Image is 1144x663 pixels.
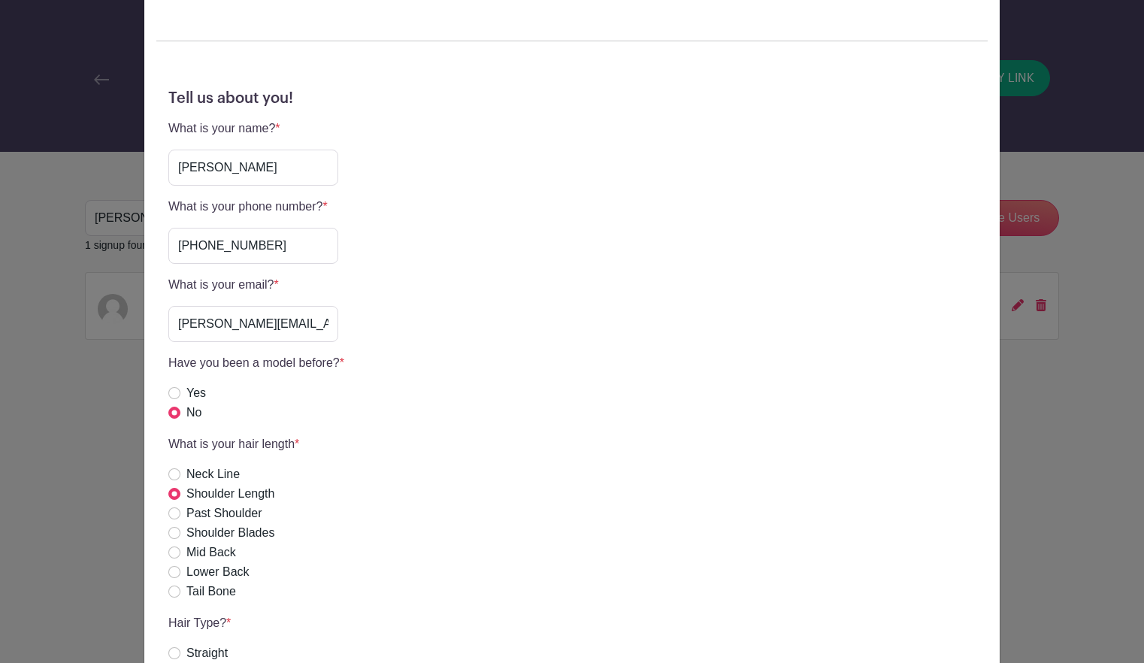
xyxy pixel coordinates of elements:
p: What is your email? [168,276,338,294]
label: Tail Bone [186,583,236,601]
p: What is your name? [168,120,338,138]
label: Shoulder Blades [186,524,274,542]
label: Lower Back [186,563,250,581]
p: Hair Type? [168,614,231,632]
label: Mid Back [186,543,236,562]
label: Yes [186,384,206,402]
p: What is your hair length [168,435,299,453]
label: No [186,404,201,422]
label: Neck Line [186,465,240,483]
input: Type your answer [168,228,338,264]
p: What is your phone number? [168,198,338,216]
label: Straight [186,644,228,662]
label: Shoulder Length [186,485,274,503]
input: Type your answer [168,150,338,186]
p: Have you been a model before? [168,354,344,372]
input: Type your answer [168,306,338,342]
h5: Tell us about you! [168,89,976,107]
label: Past Shoulder [186,504,262,522]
